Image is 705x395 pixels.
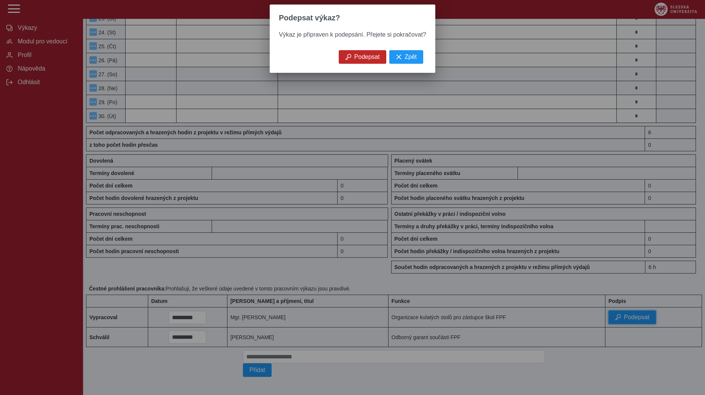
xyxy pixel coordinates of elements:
button: Zpět [389,50,423,64]
span: Výkaz je připraven k podepsání. Přejete si pokračovat? [279,31,426,38]
span: Podepsat výkaz? [279,14,340,22]
span: Zpět [405,54,417,60]
span: Podepsat [354,54,380,60]
button: Podepsat [339,50,386,64]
